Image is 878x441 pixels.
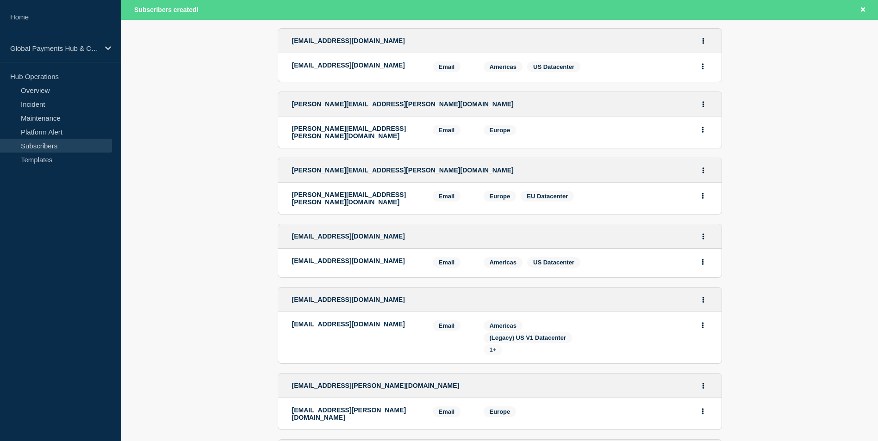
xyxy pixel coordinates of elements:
[533,259,574,266] span: US Datacenter
[857,5,869,15] button: Close banner
[697,318,709,332] button: Actions
[433,125,461,135] span: Email
[292,296,405,303] span: [EMAIL_ADDRESS][DOMAIN_NAME]
[490,408,511,415] span: Europe
[697,189,709,203] button: Actions
[292,191,419,206] p: [PERSON_NAME][EMAIL_ADDRESS][PERSON_NAME][DOMAIN_NAME]
[292,37,405,44] span: [EMAIL_ADDRESS][DOMAIN_NAME]
[697,255,709,269] button: Actions
[697,404,709,418] button: Actions
[697,163,709,178] button: Actions
[292,320,419,328] p: [EMAIL_ADDRESS][DOMAIN_NAME]
[433,406,461,417] span: Email
[527,193,568,200] span: EU Datacenter
[490,63,517,70] span: Americas
[292,257,419,264] p: [EMAIL_ADDRESS][DOMAIN_NAME]
[697,34,709,48] button: Actions
[134,6,199,13] span: Subscribers created!
[433,257,461,268] span: Email
[292,125,419,140] p: [PERSON_NAME][EMAIL_ADDRESS][PERSON_NAME][DOMAIN_NAME]
[697,122,709,137] button: Actions
[697,379,709,393] button: Actions
[533,63,574,70] span: US Datacenter
[490,334,566,341] span: (Legacy) US V1 Datacenter
[697,97,709,111] button: Actions
[292,61,419,69] p: [EMAIL_ADDRESS][DOMAIN_NAME]
[292,100,514,108] span: [PERSON_NAME][EMAIL_ADDRESS][PERSON_NAME][DOMAIN_NAME]
[490,127,511,134] span: Europe
[292,233,405,240] span: [EMAIL_ADDRESS][DOMAIN_NAME]
[292,166,514,174] span: [PERSON_NAME][EMAIL_ADDRESS][PERSON_NAME][DOMAIN_NAME]
[433,191,461,202] span: Email
[697,229,709,244] button: Actions
[433,320,461,331] span: Email
[490,193,511,200] span: Europe
[490,322,517,329] span: Americas
[10,44,99,52] p: Global Payments Hub & Cash Management
[490,259,517,266] span: Americas
[490,346,497,353] span: 1+
[433,61,461,72] span: Email
[697,59,709,73] button: Actions
[697,293,709,307] button: Actions
[292,382,460,389] span: [EMAIL_ADDRESS][PERSON_NAME][DOMAIN_NAME]
[292,406,419,421] p: [EMAIL_ADDRESS][PERSON_NAME][DOMAIN_NAME]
